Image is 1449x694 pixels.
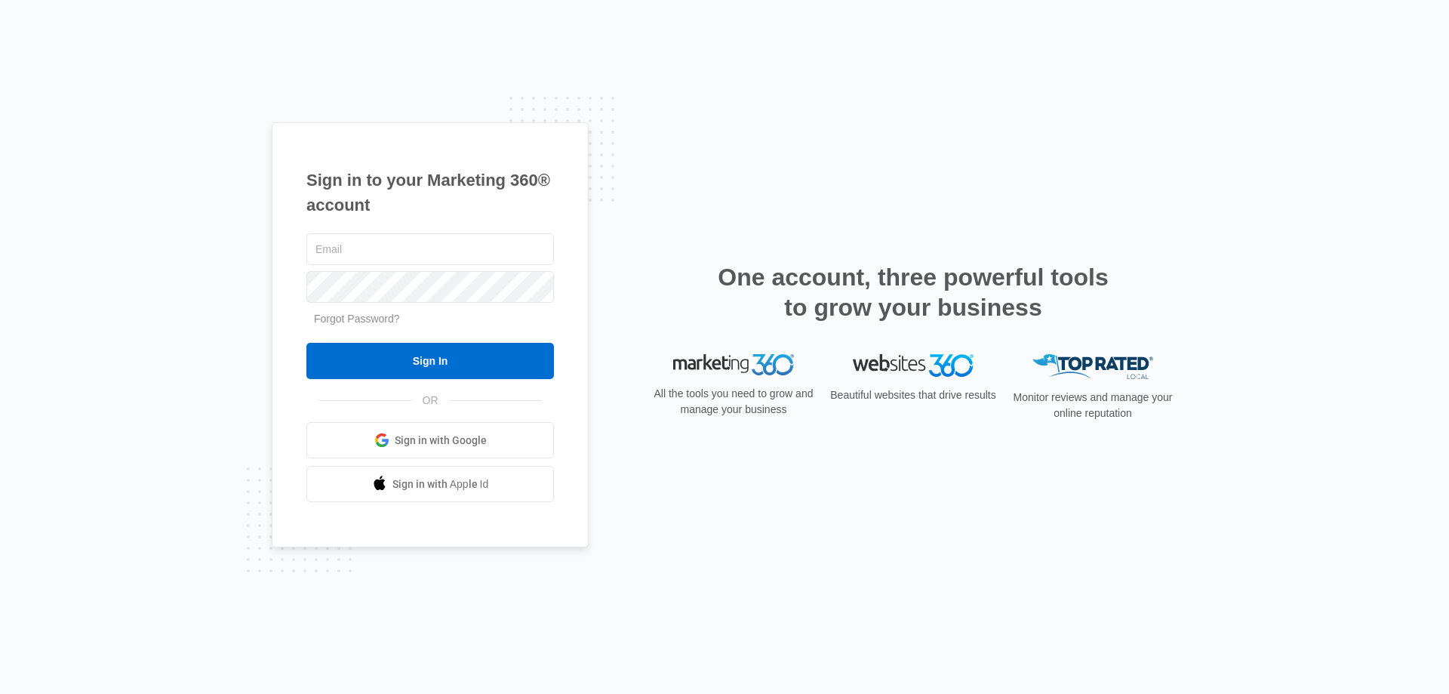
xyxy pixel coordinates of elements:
[306,466,554,502] a: Sign in with Apple Id
[395,433,487,449] span: Sign in with Google
[392,477,489,492] span: Sign in with Apple Id
[306,233,554,265] input: Email
[673,354,794,375] img: Marketing 360
[314,313,400,325] a: Forgot Password?
[1032,354,1153,379] img: Top Rated Local
[306,168,554,217] h1: Sign in to your Marketing 360® account
[306,343,554,379] input: Sign In
[306,422,554,458] a: Sign in with Google
[1008,390,1177,421] p: Monitor reviews and manage your online reputation
[829,387,998,403] p: Beautiful websites that drive results
[713,262,1113,322] h2: One account, three powerful tools to grow your business
[412,393,449,409] span: OR
[853,354,974,376] img: Websites 360
[649,386,818,418] p: All the tools you need to grow and manage your business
